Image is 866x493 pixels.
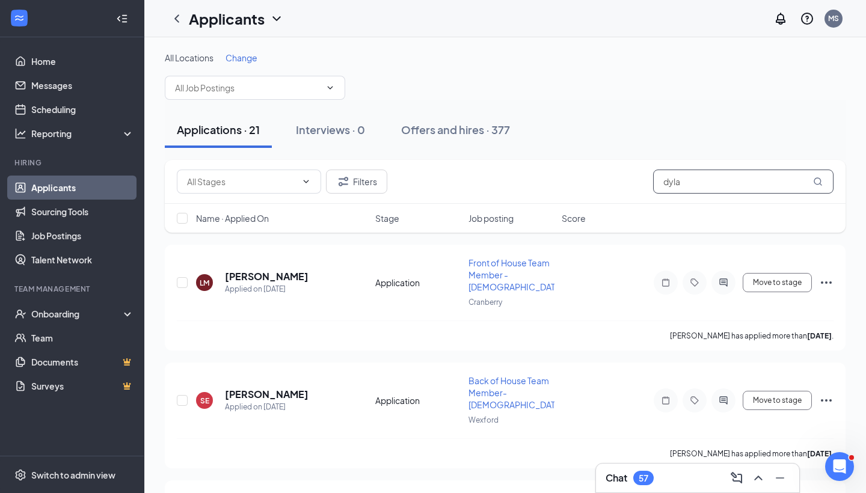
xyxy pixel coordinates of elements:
[31,200,134,224] a: Sourcing Tools
[773,471,787,485] svg: Minimize
[751,471,766,485] svg: ChevronUp
[401,122,510,137] div: Offers and hires · 377
[336,174,351,189] svg: Filter
[269,11,284,26] svg: ChevronDown
[670,331,834,341] p: [PERSON_NAME] has applied more than .
[807,449,832,458] b: [DATE]
[729,471,744,485] svg: ComposeMessage
[468,298,502,307] span: Cranberry
[819,393,834,408] svg: Ellipses
[468,212,514,224] span: Job posting
[773,11,788,26] svg: Notifications
[14,284,132,294] div: Team Management
[296,122,365,137] div: Interviews · 0
[31,49,134,73] a: Home
[375,394,461,406] div: Application
[716,396,731,405] svg: ActiveChat
[165,52,213,63] span: All Locations
[825,452,854,481] iframe: Intercom live chat
[189,8,265,29] h1: Applicants
[225,401,309,413] div: Applied on [DATE]
[659,278,673,287] svg: Note
[670,449,834,459] p: [PERSON_NAME] has applied more than .
[606,471,627,485] h3: Chat
[170,11,184,26] svg: ChevronLeft
[225,270,309,283] h5: [PERSON_NAME]
[468,257,567,292] span: Front of House Team Member - [DEMOGRAPHIC_DATA]+
[749,468,768,488] button: ChevronUp
[14,158,132,168] div: Hiring
[31,326,134,350] a: Team
[200,396,209,406] div: SE
[653,170,834,194] input: Search in applications
[325,83,335,93] svg: ChevronDown
[31,350,134,374] a: DocumentsCrown
[31,469,115,481] div: Switch to admin view
[196,212,269,224] span: Name · Applied On
[31,176,134,200] a: Applicants
[187,175,296,188] input: All Stages
[301,177,311,186] svg: ChevronDown
[177,122,260,137] div: Applications · 21
[31,97,134,121] a: Scheduling
[13,12,25,24] svg: WorkstreamLogo
[813,177,823,186] svg: MagnifyingGlass
[828,13,839,23] div: MS
[468,415,499,424] span: Wexford
[819,275,834,290] svg: Ellipses
[226,52,257,63] span: Change
[375,212,399,224] span: Stage
[687,278,702,287] svg: Tag
[800,11,814,26] svg: QuestionInfo
[326,170,387,194] button: Filter Filters
[200,278,209,288] div: LM
[225,388,309,401] h5: [PERSON_NAME]
[659,396,673,405] svg: Note
[687,396,702,405] svg: Tag
[14,127,26,139] svg: Analysis
[31,73,134,97] a: Messages
[31,374,134,398] a: SurveysCrown
[807,331,832,340] b: [DATE]
[31,308,124,320] div: Onboarding
[14,469,26,481] svg: Settings
[116,13,128,25] svg: Collapse
[743,273,812,292] button: Move to stage
[727,468,746,488] button: ComposeMessage
[716,278,731,287] svg: ActiveChat
[225,283,309,295] div: Applied on [DATE]
[375,277,461,289] div: Application
[770,468,790,488] button: Minimize
[743,391,812,410] button: Move to stage
[31,127,135,139] div: Reporting
[31,248,134,272] a: Talent Network
[14,308,26,320] svg: UserCheck
[468,375,567,410] span: Back of House Team Member- [DEMOGRAPHIC_DATA]+
[175,81,321,94] input: All Job Postings
[639,473,648,483] div: 57
[31,224,134,248] a: Job Postings
[562,212,586,224] span: Score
